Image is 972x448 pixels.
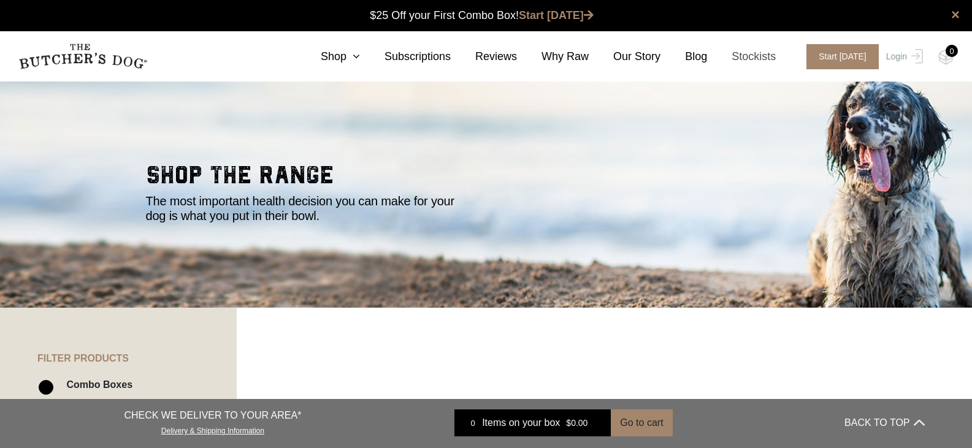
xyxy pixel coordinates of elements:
a: Blog [660,48,707,65]
p: The most important health decision you can make for your dog is what you put in their bowl. [146,194,471,223]
a: Start [DATE] [519,9,594,21]
a: Start [DATE] [794,44,883,69]
h2: shop the range [146,163,827,194]
div: 0 [946,45,958,57]
a: Why Raw [517,48,589,65]
img: TBD_Cart-Empty.png [938,49,954,65]
a: Stockists [707,48,776,65]
a: Login [883,44,923,69]
span: $ [566,418,571,428]
a: Shop [296,48,360,65]
a: close [951,7,960,22]
a: Our Story [589,48,660,65]
button: BACK TO TOP [844,408,924,438]
a: Reviews [451,48,517,65]
div: 0 [464,417,482,429]
a: 0 Items on your box $0.00 [454,409,611,436]
bdi: 0.00 [566,418,587,428]
a: Delivery & Shipping Information [161,423,264,435]
span: Items on your box [482,416,560,430]
label: Combo Boxes [60,376,132,393]
p: CHECK WE DELIVER TO YOUR AREA* [124,408,301,423]
span: Start [DATE] [806,44,879,69]
a: Subscriptions [360,48,451,65]
button: Go to cart [611,409,672,436]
